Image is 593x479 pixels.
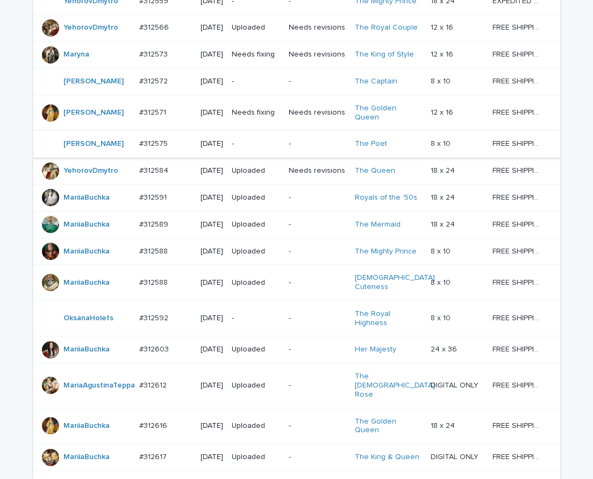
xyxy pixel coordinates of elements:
[232,77,280,86] p: -
[201,220,223,229] p: [DATE]
[33,15,560,41] tr: YehorovDmytro #312566#312566 [DATE]UploadedNeeds revisionsThe Royal Couple 12 x 1612 x 16 FREE SH...
[289,421,346,431] p: -
[289,139,346,149] p: -
[289,193,346,202] p: -
[139,164,170,175] p: #312584
[63,278,110,287] a: MariiaBuchka
[355,273,435,292] a: [DEMOGRAPHIC_DATA] Cuteness
[431,245,453,256] p: 8 x 10
[492,48,545,59] p: FREE SHIPPING - preview in 1-2 business days, after your approval delivery will take 5-10 b.d.
[355,453,419,462] a: The King & Queen
[139,379,169,390] p: #312612
[492,276,545,287] p: FREE SHIPPING - preview in 1-2 business days, after your approval delivery will take 5-10 b.d.
[355,50,414,59] a: The King of Style
[33,95,560,131] tr: [PERSON_NAME] #312571#312571 [DATE]Needs fixingNeeds revisionsThe Golden Queen 12 x 1612 x 16 FRE...
[232,139,280,149] p: -
[63,139,124,149] a: [PERSON_NAME]
[201,77,223,86] p: [DATE]
[355,193,417,202] a: Royals of the '50s
[139,276,170,287] p: #312588
[431,75,453,86] p: 8 x 10
[289,345,346,354] p: -
[492,343,545,354] p: FREE SHIPPING - preview in 1-2 business days, after your approval delivery will take 5-10 b.d.
[232,108,280,117] p: Needs fixing
[201,421,223,431] p: [DATE]
[139,245,170,256] p: #312588
[139,191,169,202] p: #312591
[492,21,545,32] p: FREE SHIPPING - preview in 1-2 business days, after your approval delivery will take 5-10 b.d.
[63,193,110,202] a: MariiaBuchka
[431,343,459,354] p: 24 x 36
[289,108,346,117] p: Needs revisions
[139,137,170,149] p: #312575
[492,218,545,229] p: FREE SHIPPING - preview in 1-2 business days, after your approval delivery will take 5-10 b.d.
[232,314,280,323] p: -
[232,345,280,354] p: Uploaded
[431,48,455,59] p: 12 x 16
[492,419,545,431] p: FREE SHIPPING - preview in 1-2 business days, after your approval delivery will take 5-10 b.d.
[63,220,110,229] a: MariiaBuchka
[139,75,170,86] p: #312572
[33,265,560,301] tr: MariiaBuchka #312588#312588 [DATE]Uploaded-[DEMOGRAPHIC_DATA] Cuteness 8 x 108 x 10 FREE SHIPPING...
[63,23,118,32] a: YehorovDmytro
[232,247,280,256] p: Uploaded
[431,419,457,431] p: 18 x 24
[289,220,346,229] p: -
[201,453,223,462] p: [DATE]
[355,372,435,399] a: The [DEMOGRAPHIC_DATA] Rose
[232,166,280,175] p: Uploaded
[232,23,280,32] p: Uploaded
[492,450,545,462] p: FREE SHIPPING - preview in 1-2 business days, after your approval delivery will take 5-10 b.d.
[289,77,346,86] p: -
[33,444,560,471] tr: MariiaBuchka #312617#312617 [DATE]Uploaded-The King & Queen DIGITAL ONLYDIGITAL ONLY FREE SHIPPIN...
[63,108,124,117] a: [PERSON_NAME]
[33,408,560,444] tr: MariiaBuchka #312616#312616 [DATE]Uploaded-The Golden Queen 18 x 2418 x 24 FREE SHIPPING - previe...
[492,312,545,323] p: FREE SHIPPING - preview in 1-2 business days, after your approval delivery will take 5-10 b.d.
[232,193,280,202] p: Uploaded
[289,23,346,32] p: Needs revisions
[232,421,280,431] p: Uploaded
[431,218,457,229] p: 18 x 24
[492,106,545,117] p: FREE SHIPPING - preview in 1-2 business days, after your approval delivery will take 5-10 b.d.
[289,166,346,175] p: Needs revisions
[139,450,169,462] p: #312617
[63,421,110,431] a: MariiaBuchka
[289,314,346,323] p: -
[431,312,453,323] p: 8 x 10
[33,158,560,185] tr: YehorovDmytro #312584#312584 [DATE]UploadedNeeds revisionsThe Queen 18 x 2418 x 24 FREE SHIPPING ...
[431,191,457,202] p: 18 x 24
[63,50,89,59] a: Maryna
[492,191,545,202] p: FREE SHIPPING - preview in 1-2 business days, after your approval delivery will take 5-10 b.d.
[201,193,223,202] p: [DATE]
[355,247,417,256] a: The Mighty Prince
[63,345,110,354] a: MariiaBuchka
[63,77,124,86] a: [PERSON_NAME]
[139,106,168,117] p: #312571
[139,343,171,354] p: #312603
[232,453,280,462] p: Uploaded
[355,77,397,86] a: The Captain
[33,300,560,336] tr: OksanaHolets #312592#312592 [DATE]--The Royal Highness 8 x 108 x 10 FREE SHIPPING - preview in 1-...
[355,345,396,354] a: Her Majesty
[355,220,401,229] a: The Mermaid
[63,314,113,323] a: OksanaHolets
[201,166,223,175] p: [DATE]
[289,247,346,256] p: -
[33,184,560,211] tr: MariiaBuchka #312591#312591 [DATE]Uploaded-Royals of the '50s 18 x 2418 x 24 FREE SHIPPING - prev...
[355,309,422,328] a: The Royal Highness
[33,336,560,363] tr: MariiaBuchka #312603#312603 [DATE]Uploaded-Her Majesty 24 x 3624 x 36 FREE SHIPPING - preview in ...
[431,137,453,149] p: 8 x 10
[63,247,110,256] a: MariiaBuchka
[139,48,170,59] p: #312573
[139,312,170,323] p: #312592
[232,381,280,390] p: Uploaded
[355,104,422,122] a: The Golden Queen
[33,238,560,265] tr: MariiaBuchka #312588#312588 [DATE]Uploaded-The Mighty Prince 8 x 108 x 10 FREE SHIPPING - preview...
[431,276,453,287] p: 8 x 10
[232,50,280,59] p: Needs fixing
[431,106,455,117] p: 12 x 16
[355,23,418,32] a: The Royal Couple
[355,139,387,149] a: The Poet
[201,345,223,354] p: [DATE]
[492,137,545,149] p: FREE SHIPPING - preview in 1-2 business days, after your approval delivery will take 5-10 b.d.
